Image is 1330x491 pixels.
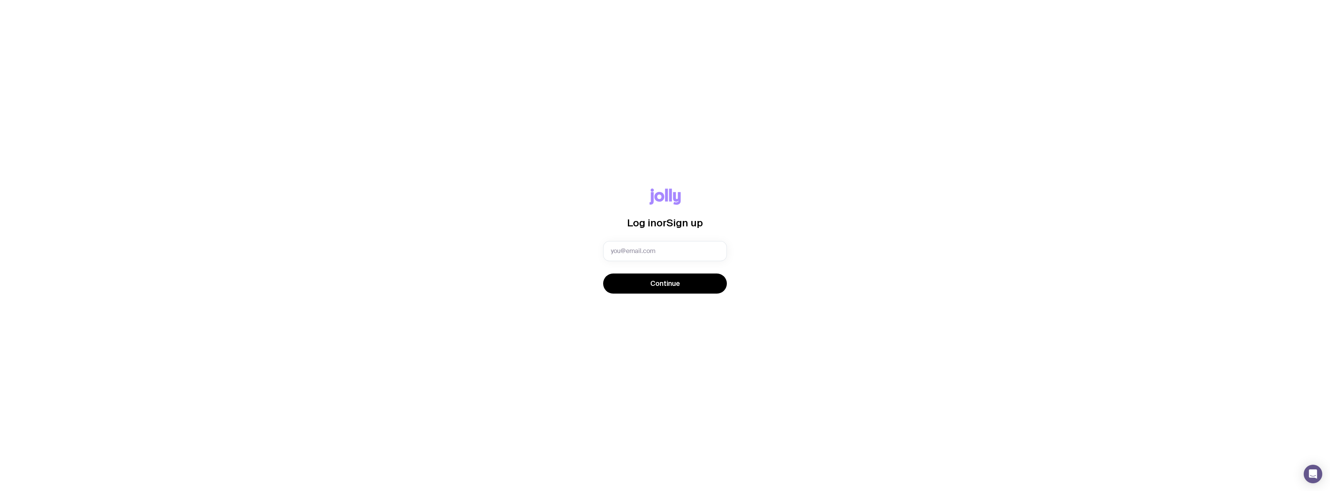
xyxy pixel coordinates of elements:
input: you@email.com [603,241,727,261]
button: Continue [603,274,727,294]
div: Open Intercom Messenger [1304,465,1322,483]
span: Continue [650,279,680,288]
span: or [656,217,667,228]
span: Sign up [667,217,703,228]
span: Log in [627,217,656,228]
